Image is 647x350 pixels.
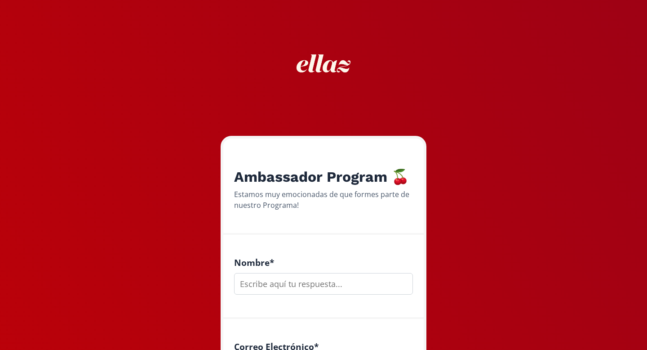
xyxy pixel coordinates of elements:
input: Escribe aquí tu respuesta... [234,273,413,295]
div: Estamos muy emocionadas de que formes parte de nuestro Programa! [234,189,413,211]
h2: Ambassador Program 🍒 [234,168,413,185]
h4: Nombre * [234,257,413,268]
img: xfveBycWTD8n [290,30,357,97]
